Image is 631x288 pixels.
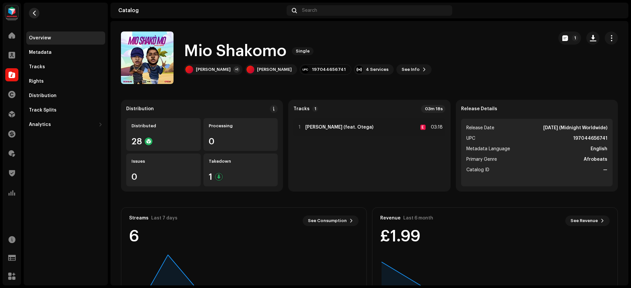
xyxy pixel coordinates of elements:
[29,122,51,127] div: Analytics
[312,106,318,112] p-badge: 1
[466,134,475,142] span: UPC
[257,67,292,72] div: [PERSON_NAME]
[461,106,497,112] strong: Release Details
[29,79,44,84] div: Rights
[380,216,401,221] div: Revenue
[573,134,607,142] strong: 197044656741
[131,123,196,129] div: Distributed
[302,8,317,13] span: Search
[26,31,105,45] re-m-nav-item: Overview
[543,124,607,132] strong: [DATE] (Midnight Worldwide)
[29,35,51,41] div: Overview
[402,63,420,76] span: See Info
[126,106,154,112] div: Distribution
[303,216,359,226] button: See Consumption
[420,125,426,130] div: E
[466,166,489,174] span: Catalog ID
[29,50,52,55] div: Metadata
[466,155,497,163] span: Primary Genre
[466,124,494,132] span: Release Date
[292,47,314,55] span: Single
[26,60,105,73] re-m-nav-item: Tracks
[603,166,607,174] strong: —
[26,89,105,102] re-m-nav-item: Distribution
[396,64,432,75] button: See Info
[184,41,287,62] h1: Mio Shakomo
[129,216,149,221] div: Streams
[26,118,105,131] re-m-nav-dropdown: Analytics
[29,64,45,70] div: Tracks
[565,216,610,226] button: See Revenue
[308,214,347,227] span: See Consumption
[312,67,346,72] div: 197044656741
[131,159,196,164] div: Issues
[26,46,105,59] re-m-nav-item: Metadata
[610,5,620,16] img: 94ca2371-0b49-4ecc-bbe7-55fea9fd24fd
[421,105,445,113] div: 03m 18s
[29,108,57,113] div: Track Splits
[26,75,105,88] re-m-nav-item: Rights
[428,123,443,131] div: 03:18
[26,104,105,117] re-m-nav-item: Track Splits
[558,31,581,45] button: 1
[29,93,57,98] div: Distribution
[196,67,231,72] div: [PERSON_NAME]
[571,214,598,227] span: See Revenue
[366,67,388,72] div: 4 Services
[209,123,273,129] div: Processing
[5,5,18,18] img: feab3aad-9b62-475c-8caf-26f15a9573ee
[293,106,310,112] strong: Tracks
[118,8,284,13] div: Catalog
[584,155,607,163] strong: Afrobeats
[151,216,177,221] div: Last 7 days
[572,35,578,41] p-badge: 1
[209,159,273,164] div: Takedown
[591,145,607,153] strong: English
[305,125,373,130] strong: [PERSON_NAME] (feat. Otega)
[233,66,240,73] div: +1
[403,216,433,221] div: Last 6 month
[466,145,510,153] span: Metadata Language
